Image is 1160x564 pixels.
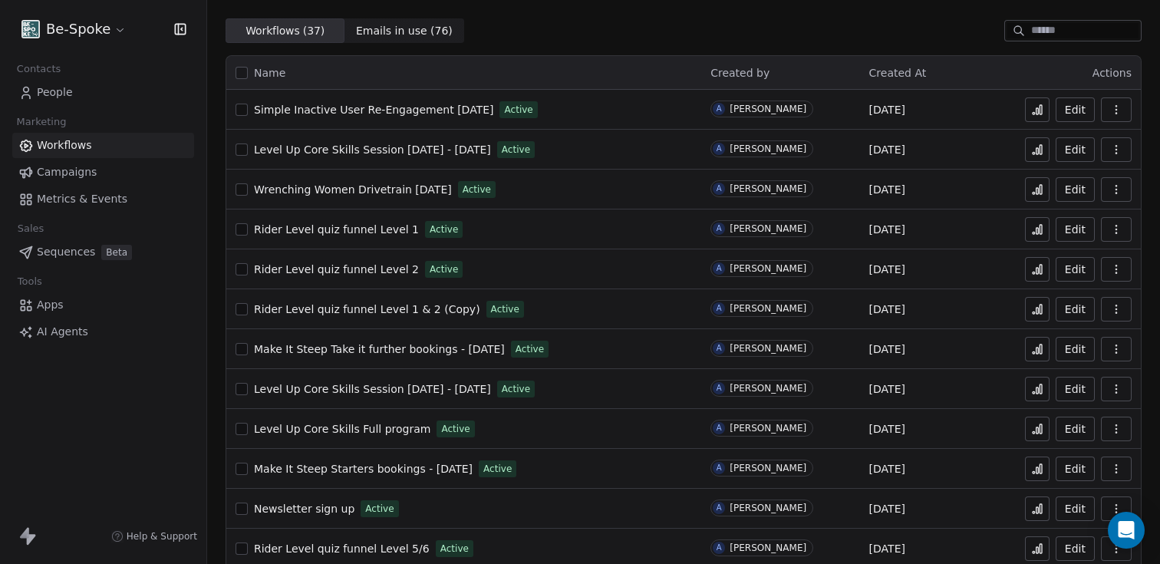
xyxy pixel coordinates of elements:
[869,381,905,397] span: [DATE]
[254,423,430,435] span: Level Up Core Skills Full program
[1056,257,1095,282] button: Edit
[717,103,722,115] div: A
[101,245,132,260] span: Beta
[504,103,532,117] span: Active
[717,382,722,394] div: A
[1056,496,1095,521] a: Edit
[516,342,544,356] span: Active
[11,217,51,240] span: Sales
[127,530,197,543] span: Help & Support
[430,223,458,236] span: Active
[254,142,491,157] a: Level Up Core Skills Session [DATE] - [DATE]
[717,302,722,315] div: A
[869,102,905,117] span: [DATE]
[717,342,722,355] div: A
[1056,97,1095,122] button: Edit
[46,19,110,39] span: Be-Spoke
[254,503,354,515] span: Newsletter sign up
[18,16,130,42] button: Be-Spoke
[463,183,491,196] span: Active
[254,501,354,516] a: Newsletter sign up
[254,262,419,277] a: Rider Level quiz funnel Level 2
[717,542,722,554] div: A
[1056,177,1095,202] button: Edit
[254,183,452,196] span: Wrenching Women Drivetrain [DATE]
[717,262,722,275] div: A
[869,142,905,157] span: [DATE]
[37,164,97,180] span: Campaigns
[254,461,473,477] a: Make It Steep Starters bookings - [DATE]
[491,302,519,316] span: Active
[1056,457,1095,481] button: Edit
[12,80,194,105] a: People
[1056,217,1095,242] button: Edit
[37,84,73,101] span: People
[730,503,806,513] div: [PERSON_NAME]
[37,244,95,260] span: Sequences
[254,543,430,555] span: Rider Level quiz funnel Level 5/6
[254,65,285,81] span: Name
[730,343,806,354] div: [PERSON_NAME]
[440,542,469,556] span: Active
[1056,377,1095,401] a: Edit
[502,143,530,157] span: Active
[111,530,197,543] a: Help & Support
[1108,512,1145,549] div: Open Intercom Messenger
[21,20,40,38] img: Facebook%20profile%20picture.png
[430,262,458,276] span: Active
[1056,417,1095,441] button: Edit
[254,303,480,315] span: Rider Level quiz funnel Level 1 & 2 (Copy)
[37,191,127,207] span: Metrics & Events
[37,137,92,153] span: Workflows
[12,319,194,345] a: AI Agents
[730,223,806,234] div: [PERSON_NAME]
[869,421,905,437] span: [DATE]
[730,463,806,473] div: [PERSON_NAME]
[869,302,905,317] span: [DATE]
[869,501,905,516] span: [DATE]
[730,303,806,314] div: [PERSON_NAME]
[10,58,68,81] span: Contacts
[254,421,430,437] a: Level Up Core Skills Full program
[730,263,806,274] div: [PERSON_NAME]
[254,302,480,317] a: Rider Level quiz funnel Level 1 & 2 (Copy)
[730,543,806,553] div: [PERSON_NAME]
[356,23,453,39] span: Emails in use ( 76 )
[1056,337,1095,361] button: Edit
[717,223,722,235] div: A
[1056,137,1095,162] button: Edit
[254,102,493,117] a: Simple Inactive User Re-Engagement [DATE]
[730,183,806,194] div: [PERSON_NAME]
[12,292,194,318] a: Apps
[710,67,769,79] span: Created by
[1056,297,1095,322] button: Edit
[10,110,73,134] span: Marketing
[717,502,722,514] div: A
[254,182,452,197] a: Wrenching Women Drivetrain [DATE]
[254,343,505,355] span: Make It Steep Take it further bookings - [DATE]
[869,182,905,197] span: [DATE]
[730,104,806,114] div: [PERSON_NAME]
[1092,67,1132,79] span: Actions
[254,263,419,275] span: Rider Level quiz funnel Level 2
[869,262,905,277] span: [DATE]
[483,462,512,476] span: Active
[254,381,491,397] a: Level Up Core Skills Session [DATE] - [DATE]
[869,341,905,357] span: [DATE]
[254,143,491,156] span: Level Up Core Skills Session [DATE] - [DATE]
[254,223,419,236] span: Rider Level quiz funnel Level 1
[365,502,394,516] span: Active
[502,382,530,396] span: Active
[1056,536,1095,561] button: Edit
[12,133,194,158] a: Workflows
[717,143,722,155] div: A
